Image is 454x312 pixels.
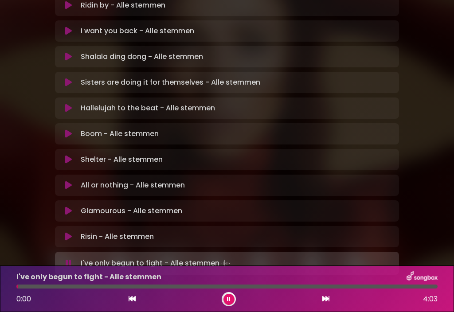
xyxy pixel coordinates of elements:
p: Hallelujah to the beat - Alle stemmen [81,103,215,113]
p: Boom - Alle stemmen [81,129,159,139]
p: I've only begun to fight - Alle stemmen [16,272,161,282]
p: All or nothing - Alle stemmen [81,180,185,191]
p: Sisters are doing it for themselves - Alle stemmen [81,77,260,88]
span: 0:00 [16,294,31,304]
img: songbox-logo-white.png [407,271,438,283]
img: waveform4.gif [219,257,232,269]
p: Shelter - Alle stemmen [81,154,163,165]
p: Glamourous - Alle stemmen [81,206,182,216]
p: Risin - Alle stemmen [81,231,154,242]
span: 4:03 [423,294,438,304]
p: I want you back - Alle stemmen [81,26,194,36]
p: I've only begun to fight - Alle stemmen [81,257,232,269]
p: Shalala ding dong - Alle stemmen [81,51,203,62]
